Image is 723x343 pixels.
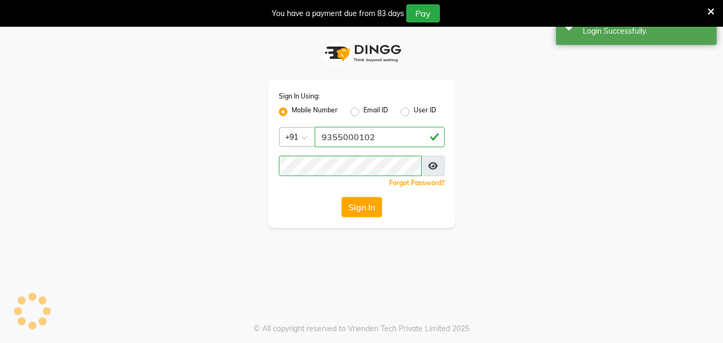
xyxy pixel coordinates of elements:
[583,26,709,37] div: Login Successfully.
[272,8,404,19] div: You have a payment due from 83 days
[319,37,405,69] img: logo1.svg
[414,105,436,118] label: User ID
[315,127,445,147] input: Username
[406,4,440,22] button: Pay
[279,92,319,101] label: Sign In Using:
[363,105,388,118] label: Email ID
[279,156,422,176] input: Username
[292,105,338,118] label: Mobile Number
[389,179,445,187] a: Forgot Password?
[341,197,382,217] button: Sign In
